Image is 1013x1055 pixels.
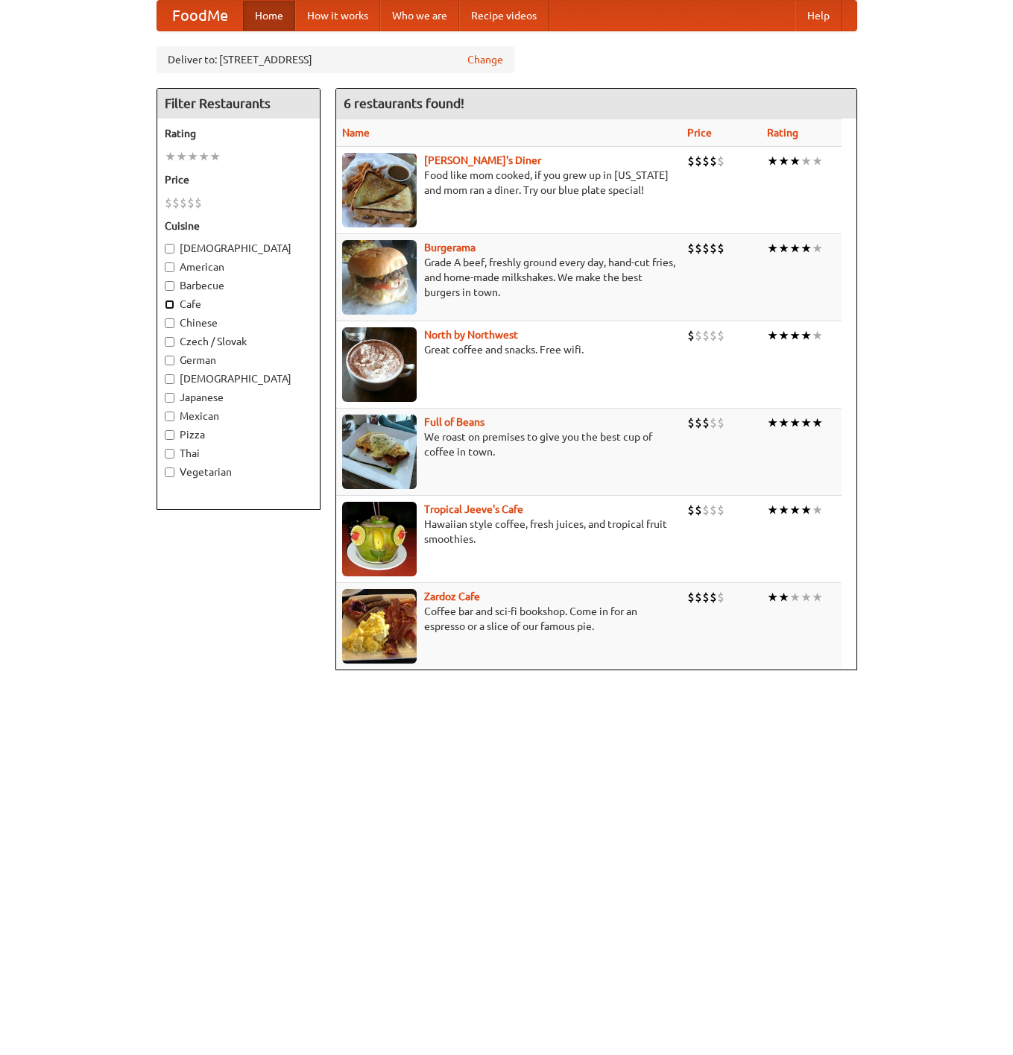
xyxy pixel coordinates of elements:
[710,240,717,256] li: $
[165,241,312,256] label: [DEMOGRAPHIC_DATA]
[801,415,812,431] li: ★
[424,154,541,166] a: [PERSON_NAME]'s Diner
[342,153,417,227] img: sallys.jpg
[165,172,312,187] h5: Price
[789,502,801,518] li: ★
[176,148,187,165] li: ★
[165,356,174,365] input: German
[424,503,523,515] a: Tropical Jeeve's Cafe
[165,371,312,386] label: [DEMOGRAPHIC_DATA]
[165,374,174,384] input: [DEMOGRAPHIC_DATA]
[710,415,717,431] li: $
[717,240,725,256] li: $
[165,427,312,442] label: Pizza
[424,242,476,253] a: Burgerama
[812,589,823,605] li: ★
[198,148,209,165] li: ★
[801,502,812,518] li: ★
[702,589,710,605] li: $
[295,1,380,31] a: How it works
[778,327,789,344] li: ★
[342,604,675,634] p: Coffee bar and sci-fi bookshop. Come in for an espresso or a slice of our famous pie.
[344,96,464,110] ng-pluralize: 6 restaurants found!
[717,502,725,518] li: $
[695,589,702,605] li: $
[467,52,503,67] a: Change
[695,502,702,518] li: $
[165,334,312,349] label: Czech / Slovak
[695,327,702,344] li: $
[165,278,312,293] label: Barbecue
[243,1,295,31] a: Home
[710,327,717,344] li: $
[812,240,823,256] li: ★
[187,195,195,211] li: $
[165,337,174,347] input: Czech / Slovak
[424,416,485,428] a: Full of Beans
[165,353,312,368] label: German
[165,446,312,461] label: Thai
[789,327,801,344] li: ★
[789,589,801,605] li: ★
[789,240,801,256] li: ★
[687,327,695,344] li: $
[165,297,312,312] label: Cafe
[812,502,823,518] li: ★
[165,318,174,328] input: Chinese
[767,240,778,256] li: ★
[165,467,174,477] input: Vegetarian
[187,148,198,165] li: ★
[812,415,823,431] li: ★
[695,240,702,256] li: $
[767,502,778,518] li: ★
[165,390,312,405] label: Japanese
[424,591,480,602] b: Zardoz Cafe
[165,195,172,211] li: $
[157,89,320,119] h4: Filter Restaurants
[342,502,417,576] img: jeeves.jpg
[710,589,717,605] li: $
[778,240,789,256] li: ★
[165,218,312,233] h5: Cuisine
[812,327,823,344] li: ★
[342,168,675,198] p: Food like mom cooked, if you grew up in [US_STATE] and mom ran a diner. Try our blue plate special!
[459,1,549,31] a: Recipe videos
[687,240,695,256] li: $
[687,153,695,169] li: $
[789,153,801,169] li: ★
[702,153,710,169] li: $
[342,127,370,139] a: Name
[710,153,717,169] li: $
[778,415,789,431] li: ★
[687,502,695,518] li: $
[342,589,417,664] img: zardoz.jpg
[702,327,710,344] li: $
[778,502,789,518] li: ★
[812,153,823,169] li: ★
[710,502,717,518] li: $
[342,342,675,357] p: Great coffee and snacks. Free wifi.
[165,449,174,459] input: Thai
[717,153,725,169] li: $
[165,259,312,274] label: American
[165,262,174,272] input: American
[717,589,725,605] li: $
[687,415,695,431] li: $
[165,464,312,479] label: Vegetarian
[801,153,812,169] li: ★
[165,148,176,165] li: ★
[342,517,675,547] p: Hawaiian style coffee, fresh juices, and tropical fruit smoothies.
[424,329,518,341] a: North by Northwest
[157,1,243,31] a: FoodMe
[165,281,174,291] input: Barbecue
[342,327,417,402] img: north.jpg
[778,153,789,169] li: ★
[717,327,725,344] li: $
[165,409,312,423] label: Mexican
[165,244,174,253] input: [DEMOGRAPHIC_DATA]
[172,195,180,211] li: $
